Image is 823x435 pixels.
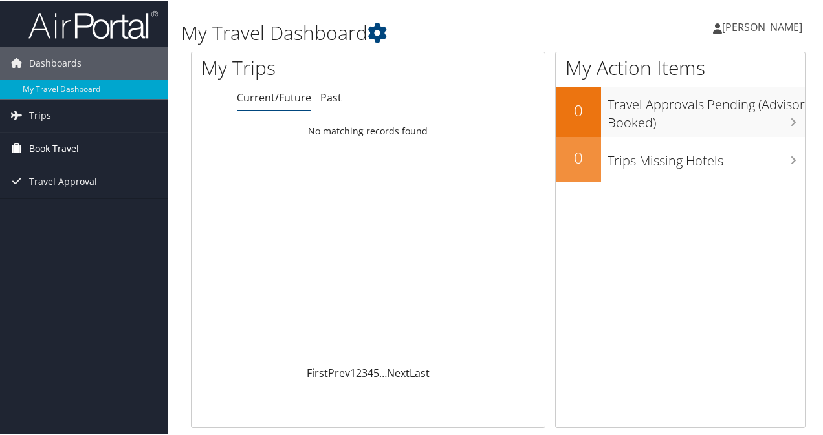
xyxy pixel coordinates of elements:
[350,365,356,379] a: 1
[29,131,79,164] span: Book Travel
[373,365,379,379] a: 5
[29,164,97,196] span: Travel Approval
[362,365,368,379] a: 3
[181,18,604,45] h1: My Travel Dashboard
[722,19,802,33] span: [PERSON_NAME]
[28,8,158,39] img: airportal-logo.png
[368,365,373,379] a: 4
[307,365,328,379] a: First
[713,6,815,45] a: [PERSON_NAME]
[410,365,430,379] a: Last
[192,118,545,142] td: No matching records found
[201,53,388,80] h1: My Trips
[379,365,387,379] span: …
[320,89,342,103] a: Past
[356,365,362,379] a: 2
[556,85,805,135] a: 0Travel Approvals Pending (Advisor Booked)
[556,136,805,181] a: 0Trips Missing Hotels
[387,365,410,379] a: Next
[556,53,805,80] h1: My Action Items
[556,98,601,120] h2: 0
[608,88,805,131] h3: Travel Approvals Pending (Advisor Booked)
[556,145,601,167] h2: 0
[29,46,82,78] span: Dashboards
[237,89,311,103] a: Current/Future
[29,98,51,131] span: Trips
[328,365,350,379] a: Prev
[608,144,805,169] h3: Trips Missing Hotels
